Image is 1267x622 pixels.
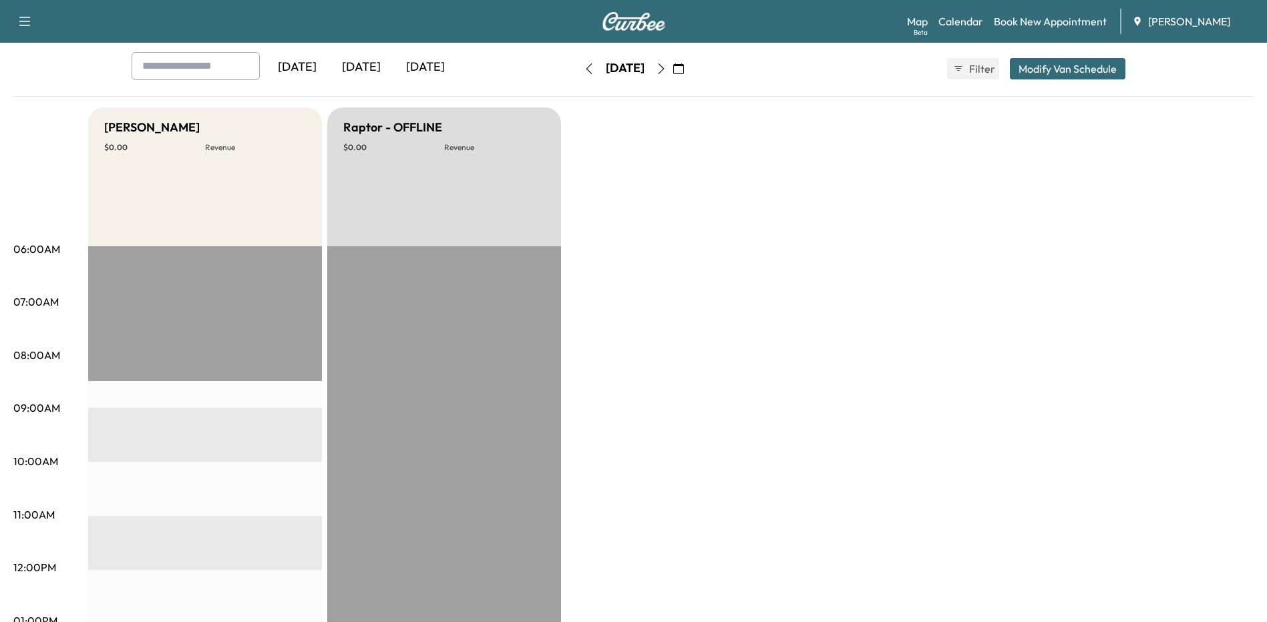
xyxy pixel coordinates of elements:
a: Book New Appointment [994,13,1107,29]
span: Filter [969,61,993,77]
p: 10:00AM [13,453,58,469]
button: Filter [947,58,999,79]
p: 11:00AM [13,507,55,523]
div: [DATE] [265,52,329,83]
p: 08:00AM [13,347,60,363]
p: 06:00AM [13,241,60,257]
span: [PERSON_NAME] [1148,13,1230,29]
a: Calendar [938,13,983,29]
a: MapBeta [907,13,928,29]
div: [DATE] [606,60,645,77]
button: Modify Van Schedule [1010,58,1125,79]
div: Beta [914,27,928,37]
p: Revenue [205,142,306,153]
p: $ 0.00 [343,142,444,153]
p: 12:00PM [13,559,56,575]
img: Curbee Logo [602,12,666,31]
div: [DATE] [329,52,393,83]
h5: Raptor - OFFLINE [343,118,442,137]
div: [DATE] [393,52,458,83]
p: 07:00AM [13,294,59,310]
p: $ 0.00 [104,142,205,153]
p: Revenue [444,142,545,153]
h5: [PERSON_NAME] [104,118,200,137]
p: 09:00AM [13,400,60,416]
